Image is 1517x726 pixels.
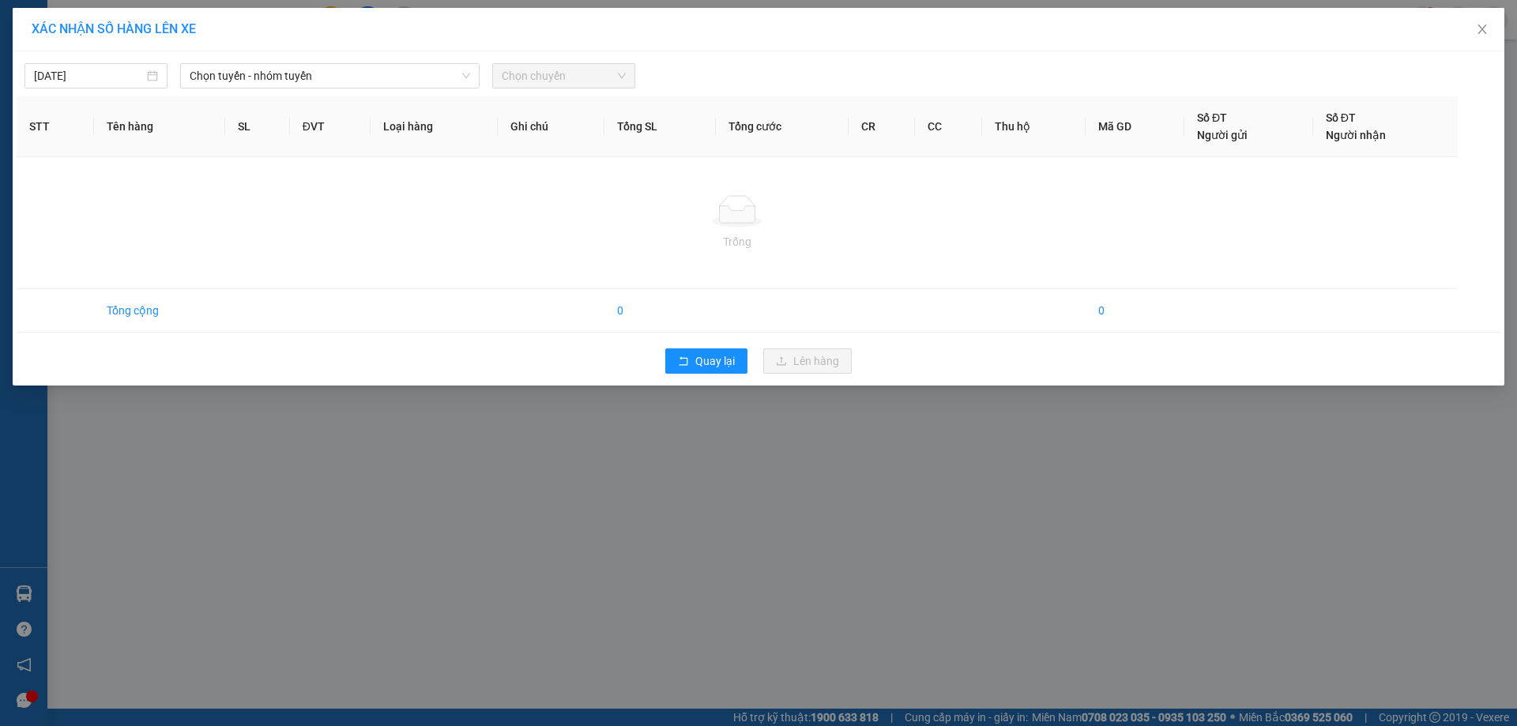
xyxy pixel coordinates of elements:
input: 15/10/2025 [34,67,144,85]
th: Mã GD [1086,96,1184,157]
th: CR [849,96,916,157]
th: Loại hàng [371,96,498,157]
img: logo.jpg [20,20,99,99]
span: close [1476,23,1489,36]
span: Số ĐT [1326,111,1356,124]
th: Tổng SL [604,96,716,157]
th: STT [17,96,94,157]
th: CC [915,96,982,157]
span: Người nhận [1326,129,1386,141]
span: Số ĐT [1197,111,1227,124]
th: Thu hộ [982,96,1085,157]
th: Ghi chú [498,96,605,157]
th: Tổng cước [716,96,849,157]
button: rollbackQuay lại [665,348,747,374]
button: uploadLên hàng [763,348,852,374]
td: Tổng cộng [94,289,225,333]
span: down [461,71,471,81]
span: Chọn tuyến - nhóm tuyến [190,64,470,88]
div: Trống [29,233,1445,250]
span: Chọn chuyến [502,64,626,88]
b: GỬI : VP [PERSON_NAME] [20,115,276,141]
th: ĐVT [290,96,371,157]
td: 0 [604,289,716,333]
span: Người gửi [1197,129,1248,141]
li: Hotline: 0981127575, 0981347575, 19009067 [148,58,661,78]
td: 0 [1086,289,1184,333]
span: XÁC NHẬN SỐ HÀNG LÊN XE [32,21,196,36]
button: Close [1460,8,1504,52]
th: Tên hàng [94,96,225,157]
th: SL [225,96,289,157]
span: rollback [678,355,689,368]
li: Số [GEOGRAPHIC_DATA][PERSON_NAME], P. [GEOGRAPHIC_DATA] [148,39,661,58]
span: Quay lại [695,352,735,370]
